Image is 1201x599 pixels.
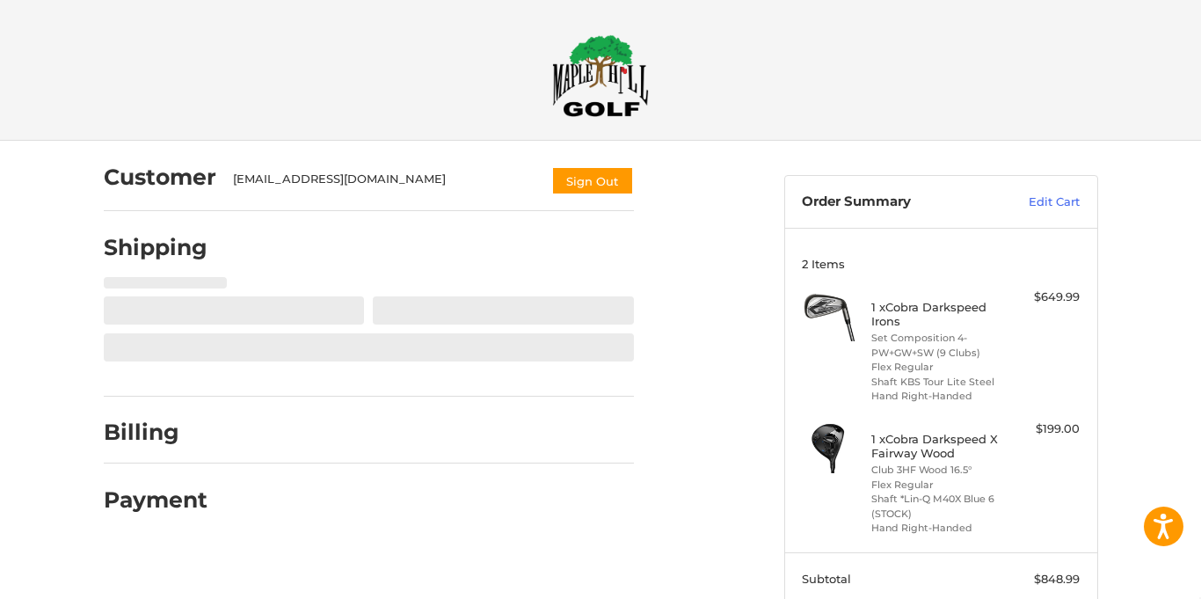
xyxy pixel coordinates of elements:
li: Club 3HF Wood 16.5° [871,463,1006,478]
div: $199.00 [1010,420,1080,438]
li: Flex Regular [871,478,1006,493]
h4: 1 x Cobra Darkspeed X Fairway Wood [871,432,1006,461]
h3: 2 Items [802,257,1080,271]
h2: Billing [104,419,207,446]
a: Edit Cart [991,194,1080,211]
h2: Payment [104,486,207,514]
li: Hand Right-Handed [871,389,1006,404]
img: Maple Hill Golf [552,34,649,117]
h2: Customer [104,164,216,191]
li: Hand Right-Handed [871,521,1006,536]
h3: Order Summary [802,194,991,211]
span: $848.99 [1034,572,1080,586]
li: Shaft KBS Tour Lite Steel [871,375,1006,390]
li: Shaft *Lin-Q M40X Blue 6 (STOCK) [871,492,1006,521]
div: $649.99 [1010,289,1080,306]
div: [EMAIL_ADDRESS][DOMAIN_NAME] [233,171,534,195]
h4: 1 x Cobra Darkspeed Irons [871,300,1006,329]
span: Subtotal [802,572,851,586]
button: Sign Out [551,166,634,195]
li: Flex Regular [871,360,1006,375]
li: Set Composition 4-PW+GW+SW (9 Clubs) [871,331,1006,360]
h2: Shipping [104,234,207,261]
